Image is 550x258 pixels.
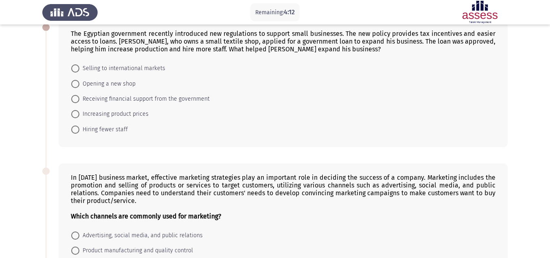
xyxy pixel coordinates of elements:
div: In [DATE] business market, effective marketing strategies play an important role in deciding the ... [71,174,495,220]
img: Assessment logo of ASSESS English Language Assessment (3 Module) (Ba - IB) [452,1,508,24]
span: 4:12 [284,8,295,16]
span: Opening a new shop [79,79,136,89]
span: Receiving financial support from the government [79,94,210,104]
span: Hiring fewer staff [79,125,128,135]
span: Advertising, social media, and public relations [79,231,203,240]
span: Increasing product prices [79,109,149,119]
span: Product manufacturing and quality control [79,246,193,256]
img: Assess Talent Management logo [42,1,98,24]
span: Selling to international markets [79,64,165,73]
p: Remaining: [255,7,295,18]
b: Which channels are commonly used for marketing? [71,212,221,220]
div: The Egyptian government recently introduced new regulations to support small businesses. The new ... [71,30,495,53]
